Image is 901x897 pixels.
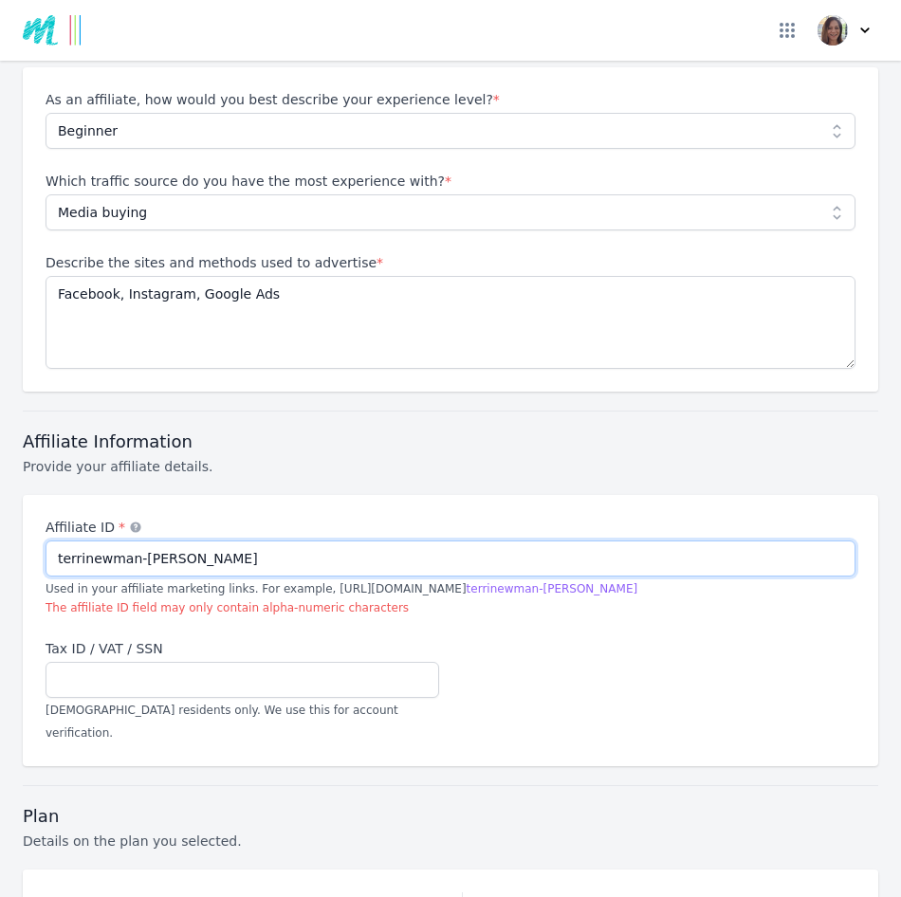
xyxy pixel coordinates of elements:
label: Tax ID / VAT / SSN [46,639,439,658]
p: Details on the plan you selected. [23,832,878,851]
label: Affiliate ID [46,518,855,537]
span: terrinewman-[PERSON_NAME] [467,582,638,595]
h3: Affiliate Information [23,430,878,453]
p: The affiliate ID field may only contain alpha-numeric characters [46,599,855,616]
p: Provide your affiliate details. [23,457,878,476]
span: Used in your affiliate marketing links. For example, [URL][DOMAIN_NAME] [46,582,637,595]
label: As an affiliate, how would you best describe your experience level? [46,90,855,109]
label: Describe the sites and methods used to advertise [46,253,855,272]
label: Which traffic source do you have the most experience with? [46,172,855,191]
h3: Plan [23,805,878,828]
span: [DEMOGRAPHIC_DATA] residents only. We use this for account verification. [46,704,398,740]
